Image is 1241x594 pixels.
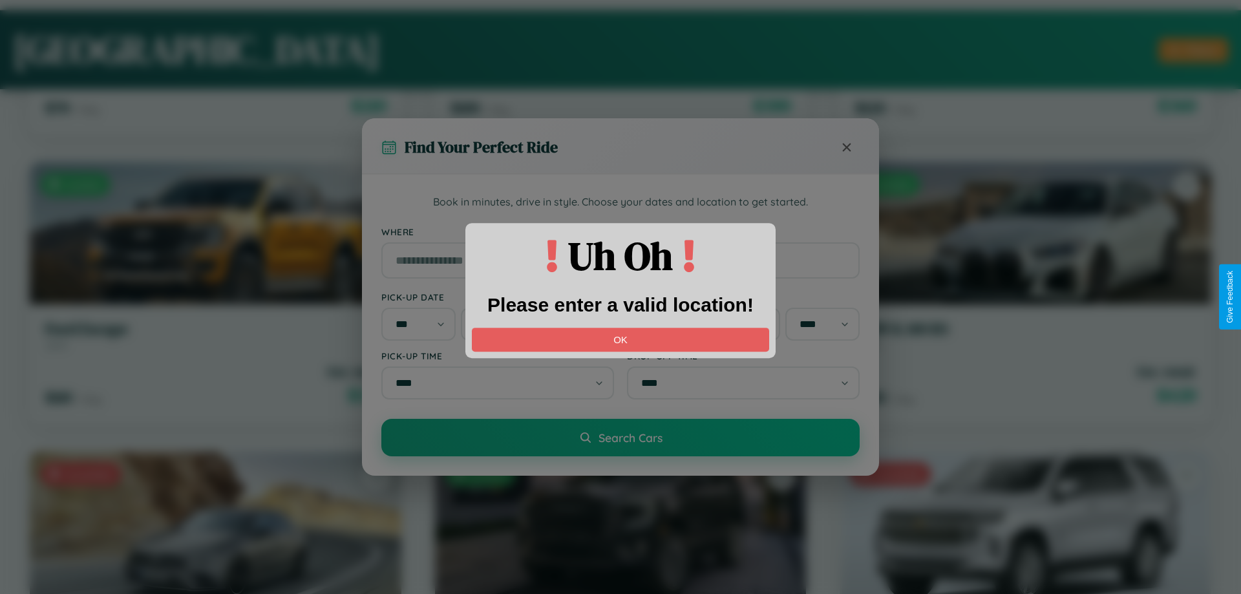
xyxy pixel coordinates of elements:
span: Search Cars [599,430,663,445]
label: Drop-off Date [627,292,860,302]
label: Where [381,226,860,237]
p: Book in minutes, drive in style. Choose your dates and location to get started. [381,194,860,211]
label: Pick-up Time [381,350,614,361]
label: Drop-off Time [627,350,860,361]
label: Pick-up Date [381,292,614,302]
h3: Find Your Perfect Ride [405,136,558,158]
